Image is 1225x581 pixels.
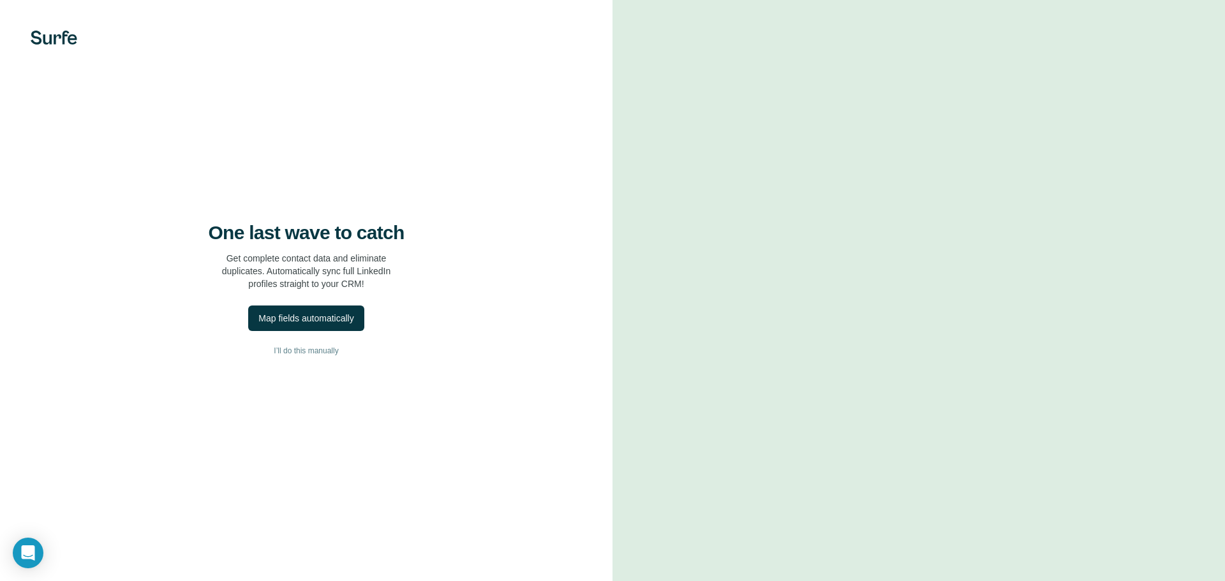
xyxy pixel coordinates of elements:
[222,252,391,290] p: Get complete contact data and eliminate duplicates. Automatically sync full LinkedIn profiles str...
[248,305,364,331] button: Map fields automatically
[13,538,43,568] div: Open Intercom Messenger
[26,341,587,360] button: I’ll do this manually
[209,221,405,244] h4: One last wave to catch
[31,31,77,45] img: Surfe's logo
[258,312,353,325] div: Map fields automatically
[274,345,338,357] span: I’ll do this manually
